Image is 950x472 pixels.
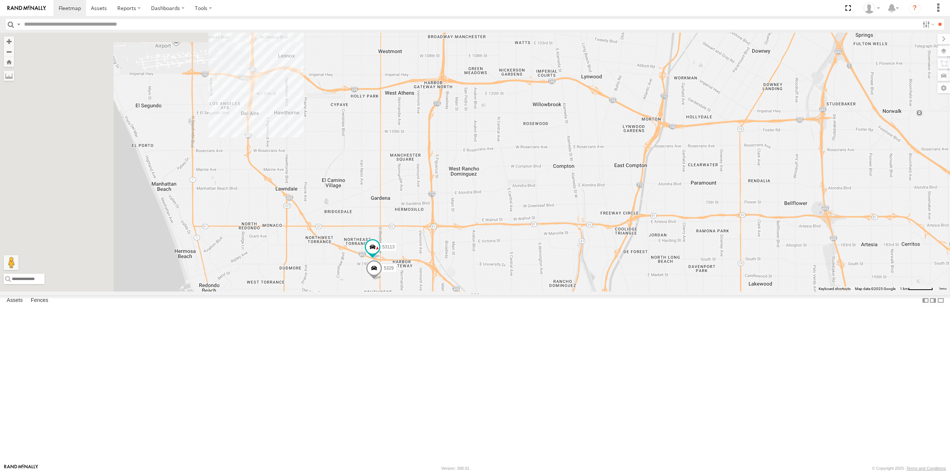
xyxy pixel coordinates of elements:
button: Zoom out [4,46,14,57]
label: Assets [3,296,26,306]
div: Version: 308.01 [441,466,469,471]
label: Dock Summary Table to the Left [922,295,929,306]
span: Map data ©2025 Google [855,287,895,291]
button: Map Scale: 1 km per 63 pixels [898,286,935,292]
label: Search Query [16,19,22,30]
label: Measure [4,71,14,81]
label: Hide Summary Table [937,295,944,306]
label: Search Filter Options [920,19,936,30]
span: 5329 [384,266,394,271]
a: Visit our Website [4,465,38,472]
label: Fences [27,296,52,306]
button: Drag Pegman onto the map to open Street View [4,255,19,270]
button: Keyboard shortcuts [819,286,851,292]
label: Map Settings [937,83,950,93]
i: ? [909,2,921,14]
a: Terms and Conditions [907,466,946,471]
a: Terms (opens in new tab) [939,287,947,290]
button: Zoom Home [4,57,14,67]
div: Dispatch [861,3,882,14]
img: rand-logo.svg [7,6,46,11]
span: 53113 [382,245,394,250]
div: © Copyright 2025 - [872,466,946,471]
span: 1 km [900,287,908,291]
label: Dock Summary Table to the Right [929,295,937,306]
button: Zoom in [4,36,14,46]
